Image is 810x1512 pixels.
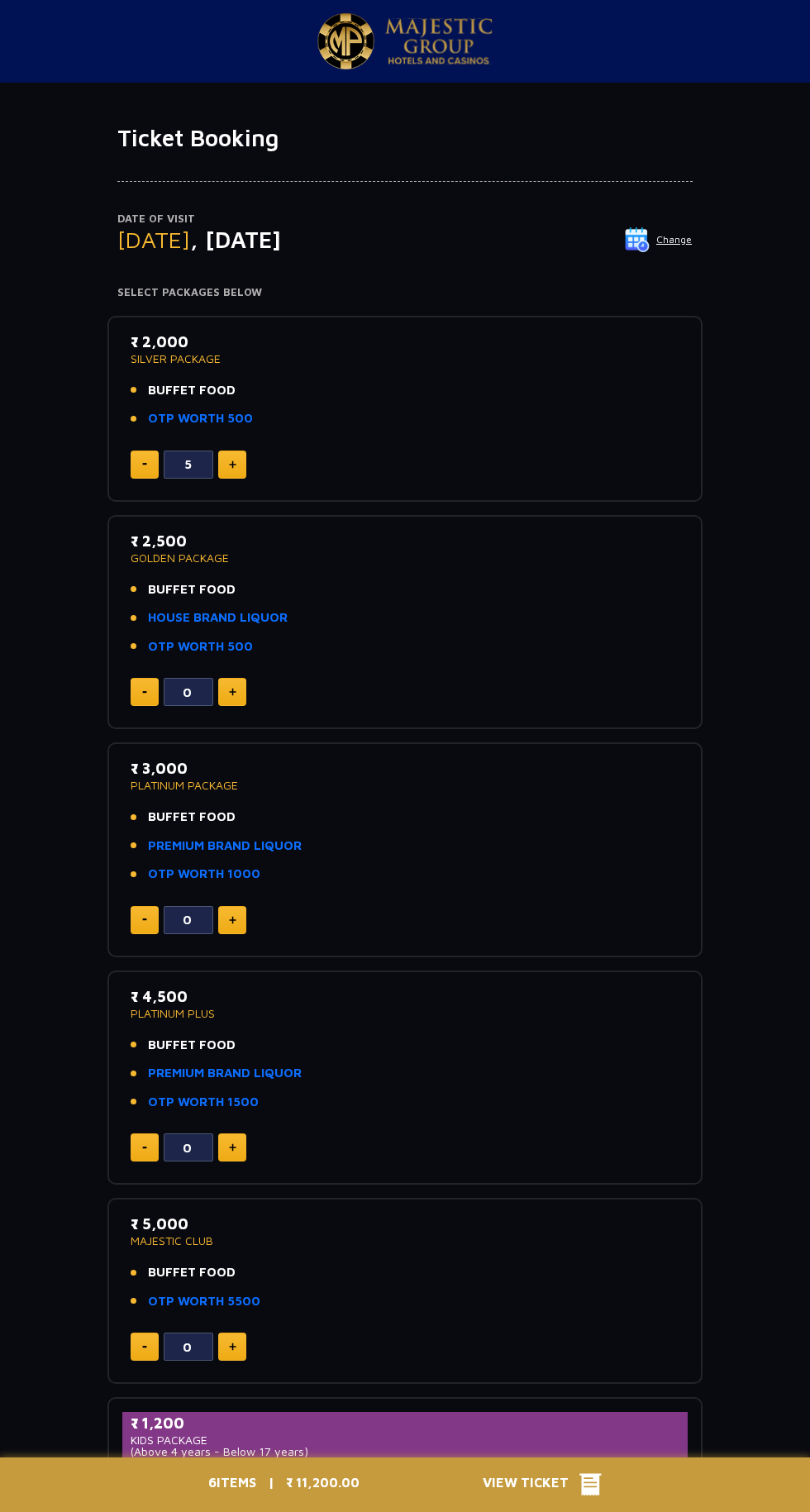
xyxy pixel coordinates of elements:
[148,808,236,827] span: BUFFET FOOD
[148,1093,259,1112] a: OTP WORTH 1500
[317,13,374,69] img: Majestic Pride
[190,226,281,253] span: , [DATE]
[624,227,693,253] button: Change
[148,837,302,856] a: PREMIUM BRAND LIQUOR
[131,780,679,791] p: PLATINUM PACKAGE
[131,1446,679,1457] p: (Above 4 years - Below 17 years)
[229,688,236,696] img: plus
[131,530,679,552] p: ₹ 2,500
[148,1292,260,1311] a: OTP WORTH 5500
[229,460,236,469] img: plus
[131,1434,679,1446] p: KIDS PACKAGE
[148,637,253,656] a: OTP WORTH 500
[483,1472,602,1497] button: View Ticket
[148,381,236,400] span: BUFFET FOOD
[131,1412,679,1434] p: ₹ 1,200
[131,552,679,564] p: GOLDEN PACKAGE
[142,1346,147,1348] img: minus
[142,691,147,694] img: minus
[148,580,236,599] span: BUFFET FOOD
[131,353,679,365] p: SILVER PACKAGE
[385,18,493,64] img: Majestic Pride
[131,1008,679,1019] p: PLATINUM PLUS
[131,331,679,353] p: ₹ 2,000
[117,286,693,299] h4: Select Packages Below
[117,211,693,227] p: Date of Visit
[131,757,679,780] p: ₹ 3,000
[142,463,147,465] img: minus
[229,1143,236,1152] img: plus
[483,1472,579,1497] span: View Ticket
[117,226,190,253] span: [DATE]
[142,1147,147,1149] img: minus
[229,1343,236,1351] img: plus
[208,1472,256,1497] p: ITEMS
[208,1475,217,1490] span: 6
[148,409,253,428] a: OTP WORTH 500
[148,865,260,884] a: OTP WORTH 1000
[286,1475,360,1490] span: ₹ 11,200.00
[148,1263,236,1282] span: BUFFET FOOD
[148,608,288,627] a: HOUSE BRAND LIQUOR
[131,1213,679,1235] p: ₹ 5,000
[229,916,236,924] img: plus
[148,1036,236,1055] span: BUFFET FOOD
[142,918,147,921] img: minus
[117,124,693,152] h1: Ticket Booking
[131,985,679,1008] p: ₹ 4,500
[256,1472,286,1497] p: |
[148,1064,302,1083] a: PREMIUM BRAND LIQUOR
[131,1235,679,1247] p: MAJESTIC CLUB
